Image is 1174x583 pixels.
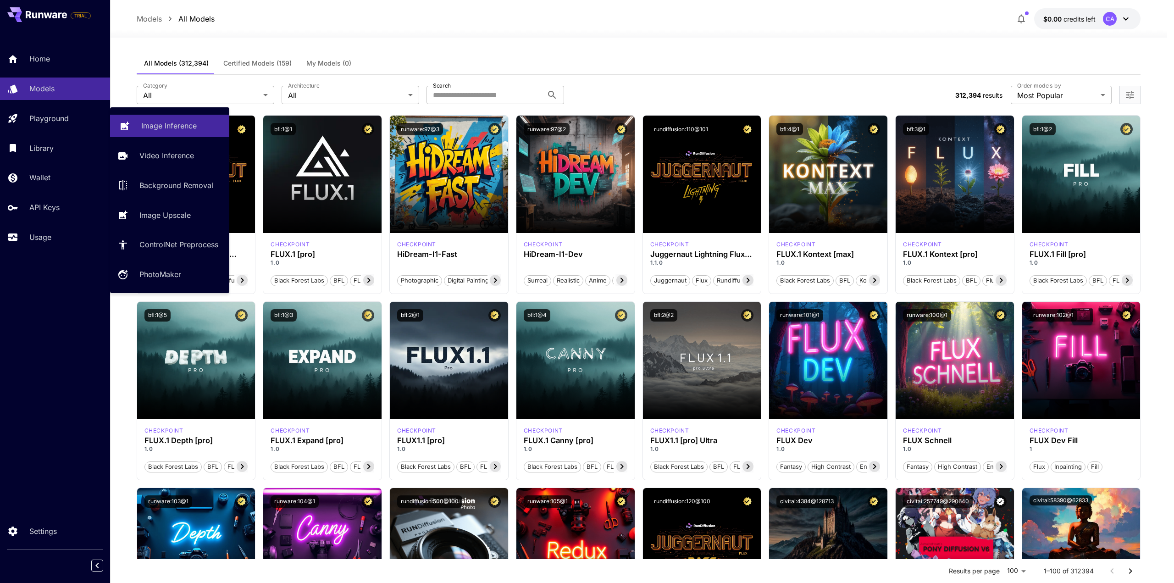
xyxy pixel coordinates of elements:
[1034,8,1141,29] button: $0.00
[330,462,348,472] span: BFL
[903,462,932,472] span: Fantasy
[139,210,191,221] p: Image Upscale
[29,232,51,243] p: Usage
[141,120,197,131] p: Image Inference
[110,115,229,137] a: Image Inference
[271,123,296,135] button: bfl:1@1
[692,276,711,285] span: flux
[288,90,404,101] span: All
[397,427,436,435] div: fluxpro
[777,462,805,472] span: Fantasy
[903,259,1007,267] p: 1.0
[524,250,627,259] h3: HiDream-I1-Dev
[1120,309,1133,322] button: Certified Model – Vetted for best performance and includes a commercial license.
[524,427,563,435] div: fluxpro
[903,495,973,508] button: civitai:257749@290640
[144,309,171,322] button: bfl:1@5
[808,462,854,472] span: High Contrast
[1030,250,1133,259] h3: FLUX.1 Fill [pro]
[524,240,563,249] p: checkpoint
[776,240,815,249] p: checkpoint
[139,269,181,280] p: PhotoMaker
[204,462,222,472] span: BFL
[350,462,415,472] span: FLUX.1 Expand [pro]
[868,309,880,322] button: Certified Model – Vetted for best performance and includes a commercial license.
[615,309,627,322] button: Certified Model – Vetted for best performance and includes a commercial license.
[110,144,229,167] a: Video Inference
[730,462,789,472] span: FLUX1.1 [pro] Ultra
[271,436,374,445] div: FLUX.1 Expand [pro]
[145,462,201,472] span: Black Forest Labs
[524,309,550,322] button: bfl:1@4
[935,462,980,472] span: High Contrast
[524,462,581,472] span: Black Forest Labs
[1030,445,1133,453] p: 1
[741,309,753,322] button: Certified Model – Vetted for best performance and includes a commercial license.
[29,526,57,537] p: Settings
[398,462,454,472] span: Black Forest Labs
[362,123,374,135] button: Certified Model – Vetted for best performance and includes a commercial license.
[903,436,1007,445] div: FLUX Schnell
[224,462,285,472] span: FLUX.1 Depth [pro]
[288,82,319,89] label: Architecture
[650,240,689,249] div: FLUX.1 D
[650,309,677,322] button: bfl:2@2
[362,309,374,322] button: Certified Model – Vetted for best performance and includes a commercial license.
[271,427,310,435] p: checkpoint
[1030,309,1077,322] button: runware:102@1
[71,12,90,19] span: TRIAL
[776,259,880,267] p: 1.0
[857,462,899,472] span: Environment
[144,427,183,435] p: checkpoint
[983,276,1024,285] span: Flux Kontext
[397,309,423,322] button: bfl:2@1
[836,276,853,285] span: BFL
[615,123,627,135] button: Certified Model – Vetted for best performance and includes a commercial license.
[362,495,374,508] button: Certified Model – Vetted for best performance and includes a commercial license.
[29,113,69,124] p: Playground
[143,82,167,89] label: Category
[397,240,436,249] p: checkpoint
[144,436,248,445] div: FLUX.1 Depth [pro]
[903,123,929,135] button: bfl:3@1
[524,276,551,285] span: Surreal
[477,462,521,472] span: FLUX1.1 [pro]
[777,276,833,285] span: Black Forest Labs
[714,276,756,285] span: rundiffusion
[271,445,374,453] p: 1.0
[1030,436,1133,445] h3: FLUX Dev Fill
[650,427,689,435] p: checkpoint
[488,495,501,508] button: Certified Model – Vetted for best performance and includes a commercial license.
[457,462,474,472] span: BFL
[741,495,753,508] button: Certified Model – Vetted for best performance and includes a commercial license.
[903,445,1007,453] p: 1.0
[1003,564,1029,577] div: 100
[1051,462,1085,472] span: Inpainting
[1109,276,1161,285] span: FLUX.1 Fill [pro]
[29,143,54,154] p: Library
[137,13,215,24] nav: breadcrumb
[235,123,248,135] button: Certified Model – Vetted for best performance and includes a commercial license.
[710,462,727,472] span: BFL
[178,13,215,24] p: All Models
[1124,89,1135,101] button: Open more filters
[271,250,374,259] h3: FLUX.1 [pro]
[903,240,942,249] div: FLUX.1 Kontext [pro]
[110,174,229,197] a: Background Removal
[1088,462,1102,472] span: Fill
[868,123,880,135] button: Certified Model – Vetted for best performance and includes a commercial license.
[994,123,1007,135] button: Certified Model – Vetted for best performance and includes a commercial license.
[776,436,880,445] h3: FLUX Dev
[776,250,880,259] h3: FLUX.1 Kontext [max]
[223,59,292,67] span: Certified Models (159)
[397,250,501,259] div: HiDream-I1-Fast
[433,82,451,89] label: Search
[651,462,707,472] span: Black Forest Labs
[776,427,815,435] p: checkpoint
[524,436,627,445] div: FLUX.1 Canny [pro]
[1121,562,1140,580] button: Go to next page
[29,202,60,213] p: API Keys
[524,240,563,249] div: HiDream Dev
